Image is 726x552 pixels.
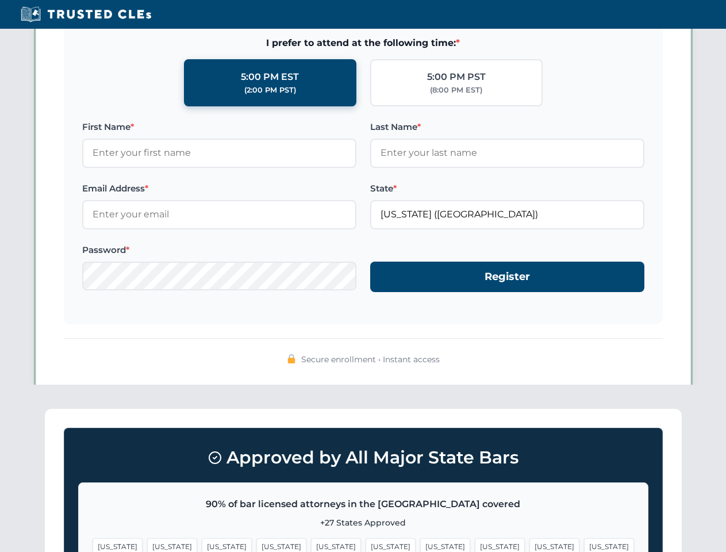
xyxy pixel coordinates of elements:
[427,70,486,85] div: 5:00 PM PST
[82,36,644,51] span: I prefer to attend at the following time:
[244,85,296,96] div: (2:00 PM PST)
[287,354,296,363] img: 🔒
[301,353,440,366] span: Secure enrollment • Instant access
[430,85,482,96] div: (8:00 PM EST)
[370,200,644,229] input: Florida (FL)
[82,120,356,134] label: First Name
[370,262,644,292] button: Register
[82,139,356,167] input: Enter your first name
[82,200,356,229] input: Enter your email
[78,442,648,473] h3: Approved by All Major State Bars
[370,120,644,134] label: Last Name
[82,182,356,195] label: Email Address
[241,70,299,85] div: 5:00 PM EST
[370,182,644,195] label: State
[370,139,644,167] input: Enter your last name
[93,516,634,529] p: +27 States Approved
[93,497,634,512] p: 90% of bar licensed attorneys in the [GEOGRAPHIC_DATA] covered
[82,243,356,257] label: Password
[17,6,155,23] img: Trusted CLEs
